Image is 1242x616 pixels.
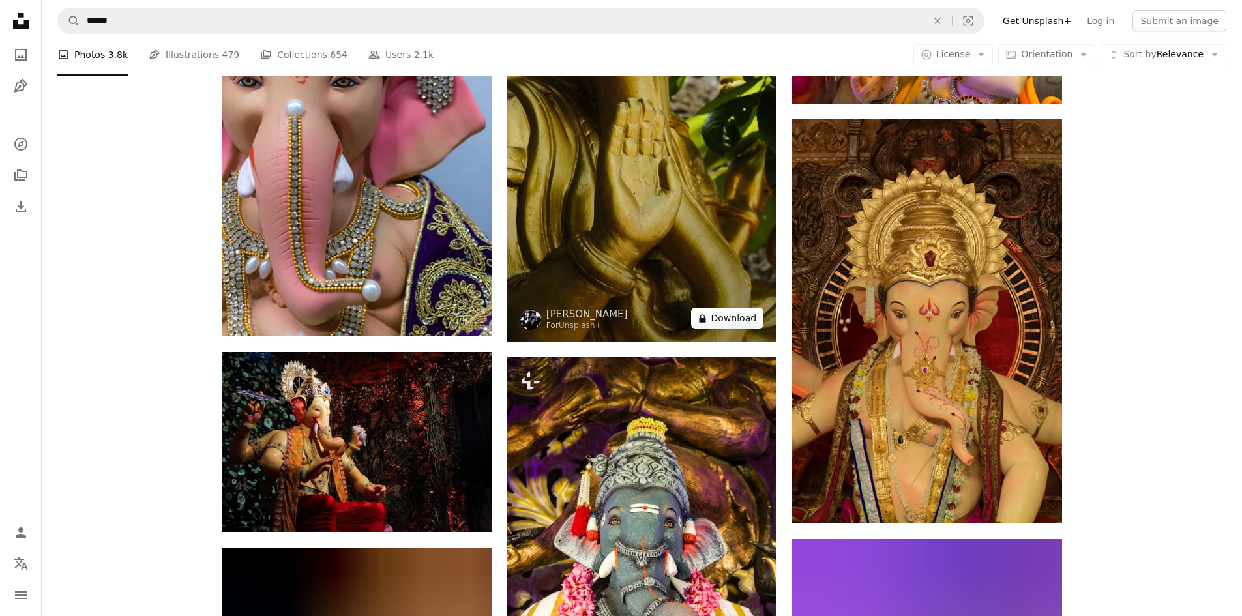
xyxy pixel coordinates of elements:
button: Submit an image [1132,10,1226,31]
button: Language [8,551,34,577]
a: Ganesha statue photo [222,435,492,447]
button: Clear [923,8,952,33]
a: Log in [1079,10,1122,31]
a: Download History [8,194,34,220]
a: a golden statue of an elephant with its trunk in its mouth [507,134,776,145]
img: Ganesha statue photo [222,352,492,531]
span: 654 [330,48,347,62]
span: 479 [222,48,240,62]
a: Home — Unsplash [8,8,34,37]
a: Collections 654 [260,34,347,76]
a: Illustrations 479 [149,34,239,76]
button: Search Unsplash [58,8,80,33]
img: Go to George Dagerotip's profile [520,309,541,330]
form: Find visuals sitewide [57,8,984,34]
a: Photos [8,42,34,68]
button: Visual search [953,8,984,33]
span: Sort by [1123,49,1156,59]
a: Collections [8,162,34,188]
button: Download [691,308,764,329]
span: Orientation [1021,49,1072,59]
a: a statue of an elephant with flowers around its neck [507,553,776,565]
span: License [936,49,971,59]
a: Users 2.1k [368,34,434,76]
a: Explore [8,131,34,157]
a: Illustrations [8,73,34,99]
button: Sort byRelevance [1101,44,1226,65]
div: For [546,321,628,331]
a: gold and red hindu deity figurine [792,315,1061,327]
a: Get Unsplash+ [995,10,1079,31]
a: Unsplash+ [559,321,602,330]
a: [PERSON_NAME] [546,308,628,321]
a: Log in / Sign up [8,520,34,546]
button: Orientation [998,44,1095,65]
a: woman in gold and red sari [222,128,492,140]
button: Menu [8,582,34,608]
img: gold and red hindu deity figurine [792,119,1061,523]
span: 2.1k [414,48,434,62]
button: License [913,44,994,65]
span: Relevance [1123,48,1204,61]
